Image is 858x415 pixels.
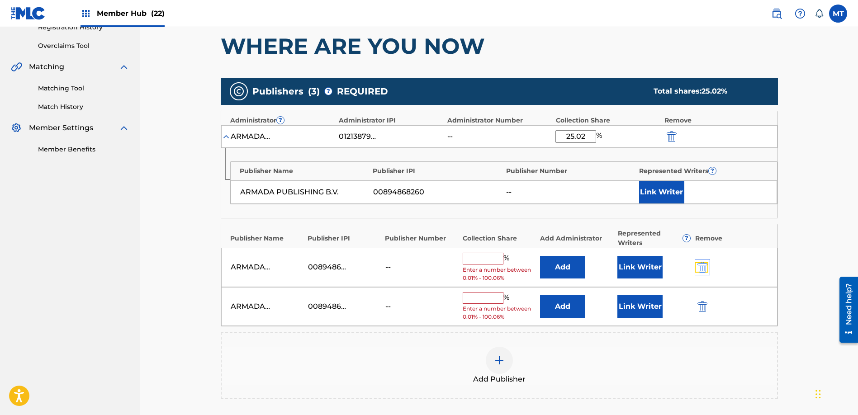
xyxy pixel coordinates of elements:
img: publishers [233,86,244,97]
div: Publisher Name [240,166,369,176]
div: Publisher Number [506,166,635,176]
div: Drag [815,381,821,408]
span: % [596,130,604,143]
iframe: Chat Widget [813,372,858,415]
img: expand [119,61,129,72]
a: Member Benefits [38,145,129,154]
div: Help [791,5,809,23]
div: Remove [664,116,768,125]
img: expand-cell-toggle [222,132,231,141]
img: Member Settings [11,123,22,133]
button: Link Writer [639,181,684,203]
img: Top Rightsholders [81,8,91,19]
button: Add [540,256,585,278]
img: expand [119,123,129,133]
div: Administrator Number [447,116,551,125]
span: REQUIRED [337,85,388,98]
div: Collection Share [463,234,536,243]
span: ? [277,117,284,124]
a: Public Search [768,5,786,23]
div: Represented Writers [639,166,768,176]
button: Link Writer [617,295,663,318]
span: Enter a number between 0.01% - 100.06% [463,266,536,282]
span: ? [683,235,690,242]
img: add [494,355,505,366]
div: Total shares: [654,86,759,97]
iframe: Resource Center [833,274,858,346]
img: MLC Logo [11,7,46,20]
img: help [795,8,806,19]
div: User Menu [829,5,847,23]
span: 25.02 % [702,87,727,95]
img: 12a2ab48e56ec057fbd8.svg [697,262,707,273]
a: Registration History [38,23,129,32]
div: Publisher IPI [308,234,380,243]
span: Member Hub [97,8,165,19]
a: Overclaims Tool [38,41,129,51]
a: Matching Tool [38,84,129,93]
div: Publisher Number [385,234,458,243]
h1: WHERE ARE YOU NOW [221,33,778,60]
button: Add [540,295,585,318]
div: Administrator IPI [339,116,443,125]
img: 12a2ab48e56ec057fbd8.svg [667,131,677,142]
span: ? [709,167,716,174]
button: Link Writer [617,256,663,278]
span: Member Settings [29,123,93,133]
div: ARMADA PUBLISHING B.V. [240,187,369,198]
div: Collection Share [556,116,660,125]
img: Matching [11,61,22,72]
span: % [503,292,512,304]
div: Publisher Name [230,234,303,243]
img: 12a2ab48e56ec057fbd8.svg [697,301,707,312]
span: ? [325,88,332,95]
span: ( 3 ) [308,85,320,98]
span: Add Publisher [473,374,526,385]
div: Notifications [815,9,824,18]
span: Matching [29,61,64,72]
span: % [503,253,512,264]
img: search [771,8,782,19]
a: Match History [38,102,129,112]
span: Enter a number between 0.01% - 100.06% [463,305,536,321]
div: Represented Writers [618,229,691,248]
div: Add Administrator [540,234,613,243]
div: Remove [695,234,768,243]
span: (22) [151,9,165,18]
div: Publisher IPI [373,166,502,176]
span: Publishers [252,85,303,98]
div: -- [506,187,635,198]
div: Administrator [230,116,334,125]
div: 00894868260 [373,187,502,198]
